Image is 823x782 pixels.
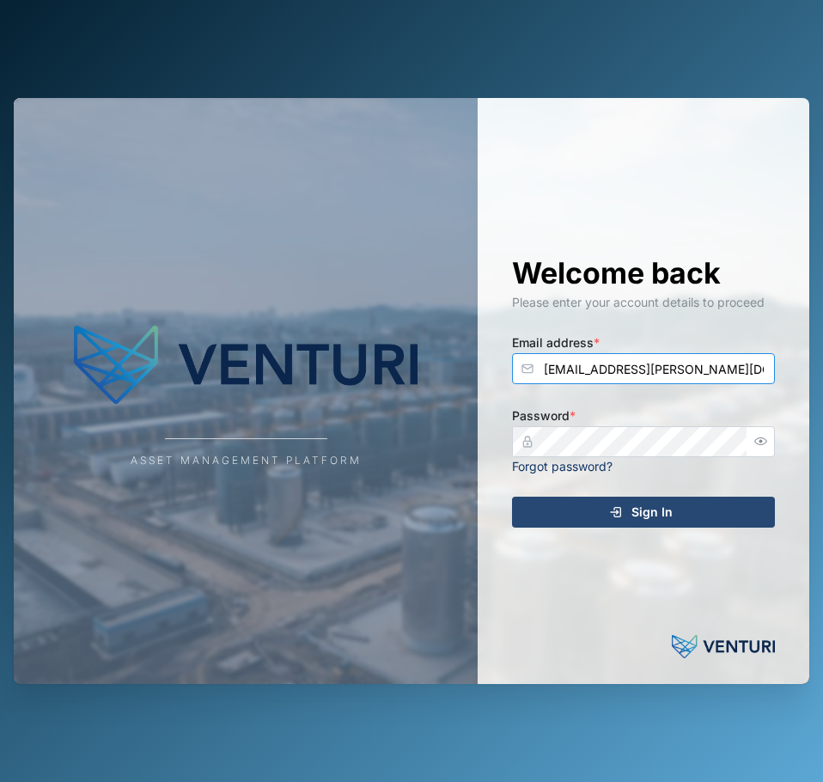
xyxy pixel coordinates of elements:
span: Sign In [631,498,673,527]
input: Enter your email [512,353,775,384]
label: Email address [512,333,600,352]
img: Company Logo [74,313,418,416]
label: Password [512,406,576,425]
h1: Welcome back [512,254,775,292]
div: Asset Management Platform [131,453,362,469]
button: Sign In [512,497,775,528]
a: Forgot password? [512,459,613,473]
div: Please enter your account details to proceed [512,293,775,312]
img: Powered by: Venturi [672,629,775,663]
